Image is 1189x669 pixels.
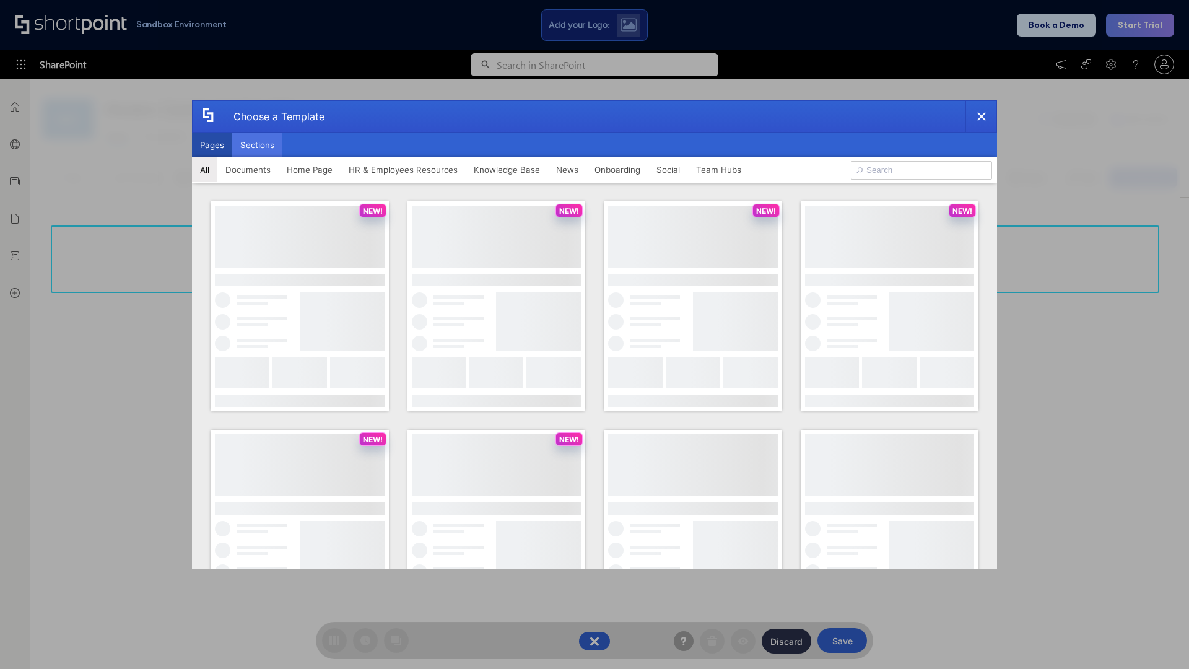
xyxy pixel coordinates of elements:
[232,133,282,157] button: Sections
[363,206,383,216] p: NEW!
[192,157,217,182] button: All
[966,525,1189,669] iframe: Chat Widget
[192,100,997,569] div: template selector
[559,206,579,216] p: NEW!
[192,133,232,157] button: Pages
[586,157,648,182] button: Onboarding
[224,101,324,132] div: Choose a Template
[466,157,548,182] button: Knowledge Base
[559,435,579,444] p: NEW!
[756,206,776,216] p: NEW!
[648,157,688,182] button: Social
[952,206,972,216] p: NEW!
[217,157,279,182] button: Documents
[548,157,586,182] button: News
[688,157,749,182] button: Team Hubs
[341,157,466,182] button: HR & Employees Resources
[851,161,992,180] input: Search
[363,435,383,444] p: NEW!
[279,157,341,182] button: Home Page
